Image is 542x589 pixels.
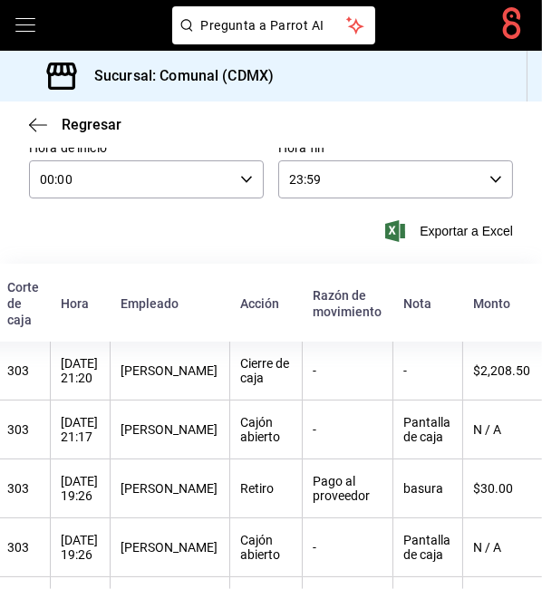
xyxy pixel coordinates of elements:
font: Pago al proveedor [314,474,371,503]
font: N / A [474,540,502,555]
font: Sucursal: Comunal (CDMX) [94,67,274,84]
font: [DATE] 19:26 [62,474,99,503]
font: 303 [7,363,29,378]
font: 303 [7,540,29,555]
font: Pregunta a Parrot AI [201,18,324,33]
font: Pantalla de caja [404,533,451,562]
font: Corte de caja [7,280,39,327]
font: 303 [7,422,29,437]
font: - [314,540,317,555]
font: $30.00 [474,481,514,496]
font: Acción [240,296,279,311]
font: - [314,422,317,437]
font: Cierre de caja [241,356,290,385]
button: Pregunta a Parrot AI [172,6,375,44]
font: Cajón abierto [241,415,281,444]
font: Hora [61,296,89,311]
button: Exportar a Excel [389,220,513,242]
font: - [404,363,408,378]
font: [PERSON_NAME] [121,363,218,378]
font: - [314,363,317,378]
font: Hora de inicio [29,141,107,156]
font: [PERSON_NAME] [121,422,218,437]
font: 303 [7,481,29,496]
font: [DATE] 21:17 [62,415,99,444]
font: Nota [403,296,431,311]
button: cajón abierto [15,14,36,36]
font: Regresar [62,116,121,133]
font: Pantalla de caja [404,415,451,444]
font: $2,208.50 [474,363,531,378]
button: Regresar [29,116,121,133]
font: basura [404,481,444,496]
font: [DATE] 21:20 [62,356,99,385]
font: Cajón abierto [241,533,281,562]
font: [PERSON_NAME] [121,540,218,555]
font: Razón de movimiento [313,288,382,319]
font: [DATE] 19:26 [62,533,99,562]
font: Exportar a Excel [420,224,513,238]
font: [PERSON_NAME] [121,481,218,496]
font: Hora fin [278,141,324,156]
font: Retiro [241,481,275,496]
font: N / A [474,422,502,437]
font: Monto [473,296,510,311]
font: Empleado [121,296,179,311]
